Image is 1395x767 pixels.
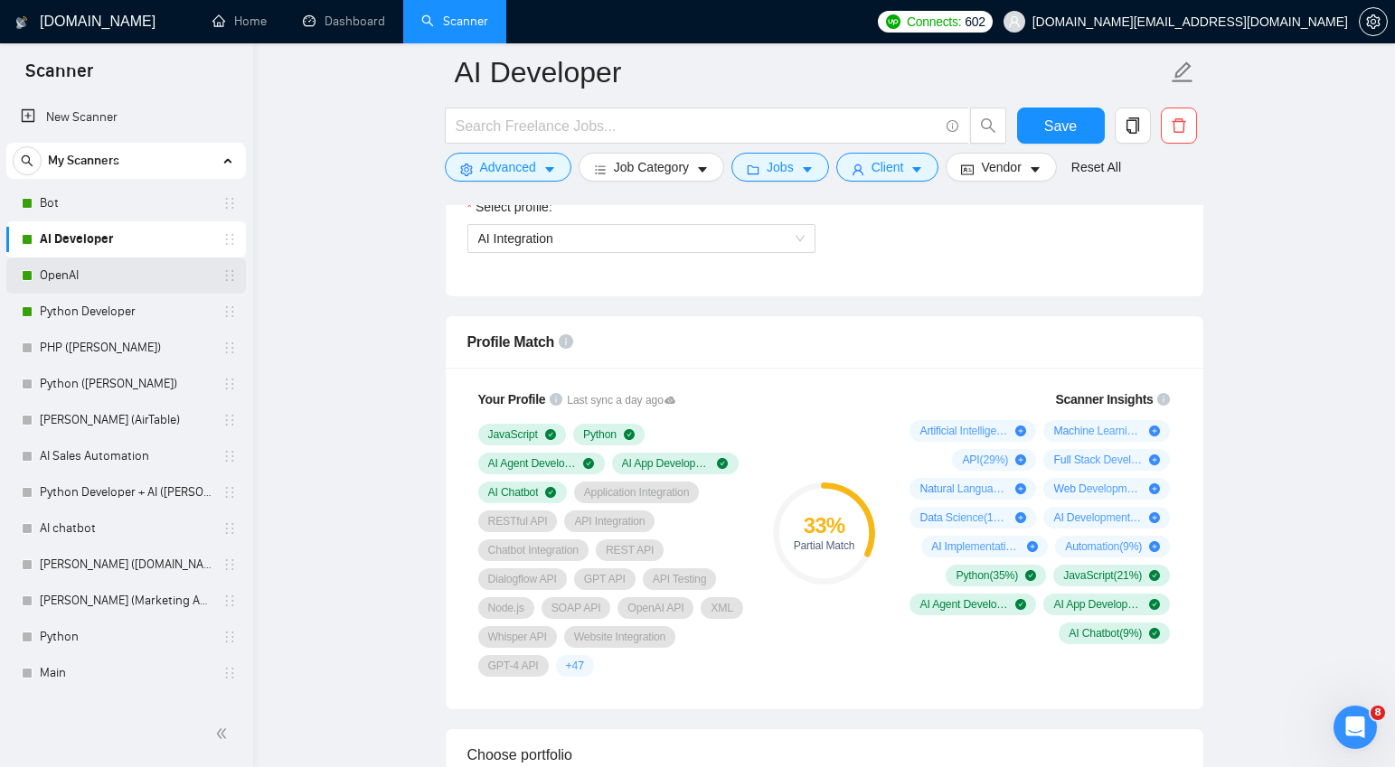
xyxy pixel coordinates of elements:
span: caret-down [910,163,923,176]
span: holder [222,304,237,319]
span: Chatbot Integration [488,543,579,557]
span: info-circle [1157,393,1170,406]
span: double-left [215,725,233,743]
span: Node.js [488,601,524,615]
span: Your Profile [478,392,546,407]
span: caret-down [543,163,556,176]
span: check-circle [583,458,594,469]
a: Python [40,619,212,655]
span: holder [222,666,237,680]
img: upwork-logo.png [886,14,900,29]
span: holder [222,341,237,355]
span: Select profile: [476,197,552,217]
span: JavaScript ( 21 %) [1063,568,1142,583]
a: [PERSON_NAME] ([DOMAIN_NAME] - Zapier - Jotform) [40,547,212,583]
span: AI App Development [622,456,711,471]
span: OpenAI API [627,601,683,615]
span: Data Science ( 12 %) [919,510,1008,525]
span: check-circle [545,487,556,498]
span: Automation ( 9 %) [1065,539,1142,554]
input: Scanner name... [455,50,1167,95]
span: AI Agent Development [488,456,577,471]
img: logo [15,8,28,37]
span: holder [222,196,237,210]
span: 8 [1371,706,1385,720]
span: plus-circle [1149,512,1160,523]
a: New Scanner [21,99,231,136]
span: XML [711,601,733,615]
span: setting [1360,14,1387,29]
span: check-circle [1149,628,1160,639]
span: RESTful API [488,514,548,528]
span: Website Integration [574,630,666,644]
button: settingAdvancedcaret-down [445,153,571,182]
button: userClientcaret-down [836,153,939,182]
a: dashboardDashboard [303,14,385,29]
button: search [970,108,1006,144]
span: info-circle [559,334,573,349]
a: [PERSON_NAME] (AirTable) [40,402,212,438]
input: Search Freelance Jobs... [456,115,938,137]
span: Full Stack Development ( 29 %) [1053,453,1142,467]
span: GPT-4 API [488,659,539,673]
span: Python [583,427,617,442]
span: delete [1162,117,1196,134]
span: holder [222,521,237,536]
span: check-circle [717,458,728,469]
a: [PERSON_NAME] (Marketing Automation) [40,583,212,619]
a: Reset All [1071,157,1121,177]
span: copy [1116,117,1150,134]
a: OpenAI [40,257,212,294]
span: Scanner [11,58,108,96]
span: Dialogflow API [488,572,557,586]
span: check-circle [1149,570,1160,581]
a: searchScanner [421,14,488,29]
span: plus-circle [1149,454,1160,465]
span: REST API [606,543,654,557]
span: Application Integration [584,485,690,500]
a: Bot [40,185,212,221]
span: AI Chatbot [488,485,539,500]
span: My Scanners [48,143,119,179]
span: Artificial Intelligence ( 41 %) [919,424,1008,438]
button: idcardVendorcaret-down [946,153,1056,182]
span: plus-circle [1015,454,1026,465]
span: Whisper API [488,630,547,644]
span: folder [747,163,759,176]
a: AI Різне [40,691,212,727]
span: plus-circle [1149,426,1160,436]
span: holder [222,485,237,500]
span: Client [872,157,904,177]
a: PHP ([PERSON_NAME]) [40,330,212,366]
span: edit [1171,61,1194,84]
a: Python Developer + AI ([PERSON_NAME]) [40,474,212,510]
span: holder [222,377,237,391]
span: JavaScript [488,427,538,442]
span: Natural Language Processing ( 15 %) [919,482,1008,496]
button: setting [1359,7,1388,36]
span: plus-circle [1149,483,1160,494]
span: holder [222,413,237,427]
span: holder [222,557,237,572]
span: holder [222,268,237,283]
span: caret-down [696,163,709,176]
span: check-circle [1025,570,1036,581]
span: + 47 [566,659,584,673]
button: search [13,146,42,175]
button: delete [1161,108,1197,144]
span: API ( 29 %) [962,453,1008,467]
span: caret-down [801,163,814,176]
span: search [971,117,1005,134]
span: check-circle [624,429,635,440]
span: plus-circle [1015,426,1026,436]
span: setting [460,163,473,176]
span: API Integration [574,514,645,528]
span: holder [222,232,237,247]
a: Python ([PERSON_NAME]) [40,366,212,402]
span: Connects: [907,12,961,32]
span: AI Integration [478,231,553,246]
span: Vendor [981,157,1021,177]
span: Scanner Insights [1055,393,1153,406]
span: check-circle [1149,599,1160,610]
span: AI Chatbot ( 9 %) [1069,626,1142,641]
